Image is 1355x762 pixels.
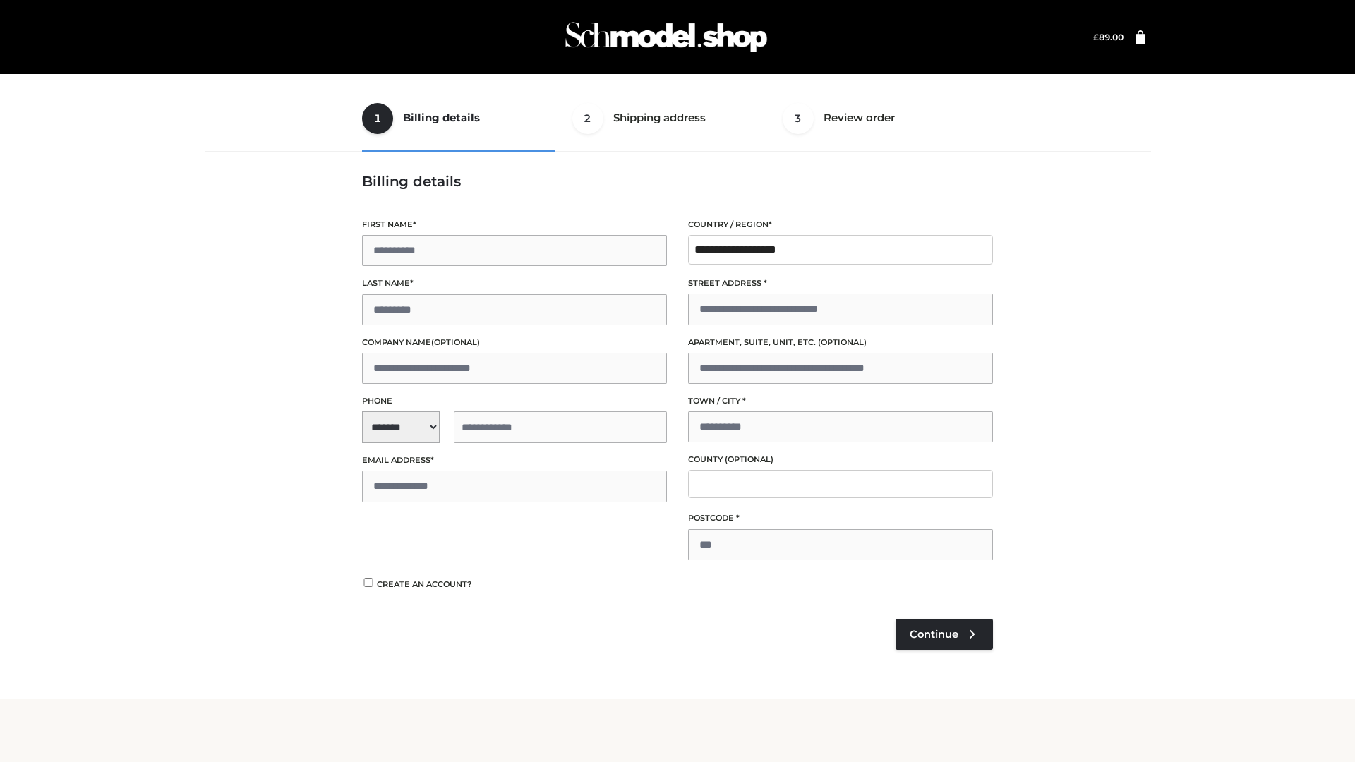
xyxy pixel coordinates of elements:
[688,277,993,290] label: Street address
[362,277,667,290] label: Last name
[688,453,993,466] label: County
[688,336,993,349] label: Apartment, suite, unit, etc.
[362,173,993,190] h3: Billing details
[362,454,667,467] label: Email address
[910,628,958,641] span: Continue
[362,218,667,231] label: First name
[725,454,773,464] span: (optional)
[560,9,772,65] img: Schmodel Admin 964
[896,619,993,650] a: Continue
[1093,32,1099,42] span: £
[688,218,993,231] label: Country / Region
[431,337,480,347] span: (optional)
[688,512,993,525] label: Postcode
[818,337,867,347] span: (optional)
[362,336,667,349] label: Company name
[362,578,375,587] input: Create an account?
[362,394,667,408] label: Phone
[1093,32,1124,42] bdi: 89.00
[377,579,472,589] span: Create an account?
[688,394,993,408] label: Town / City
[1093,32,1124,42] a: £89.00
